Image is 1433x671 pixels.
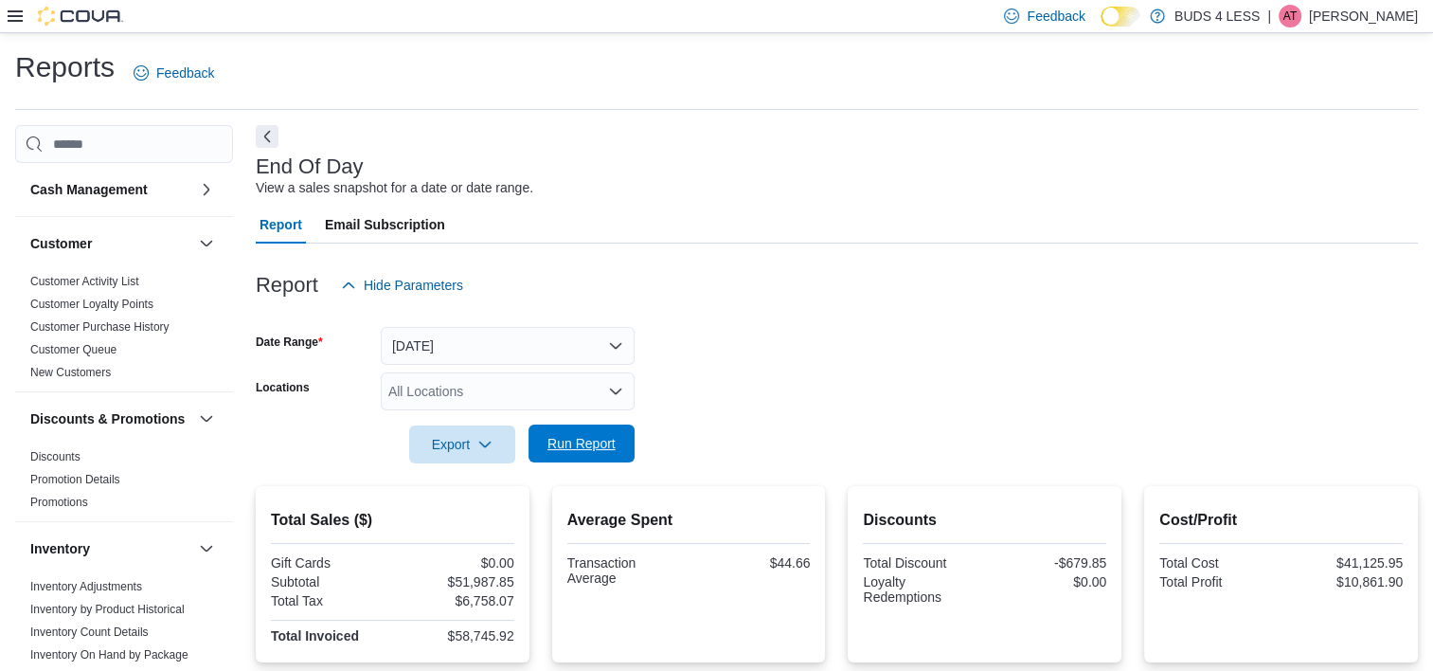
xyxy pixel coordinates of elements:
[30,450,81,463] a: Discounts
[692,555,810,571] div: $44.66
[38,7,123,26] img: Cova
[1283,5,1297,27] span: AT
[30,234,92,253] h3: Customer
[256,155,364,178] h3: End Of Day
[30,409,185,428] h3: Discounts & Promotions
[126,54,222,92] a: Feedback
[396,574,513,589] div: $51,987.85
[1174,5,1260,27] p: BUDS 4 LESS
[1285,574,1403,589] div: $10,861.90
[256,274,318,297] h3: Report
[1285,555,1403,571] div: $41,125.95
[863,509,1106,532] h2: Discounts
[1101,7,1140,27] input: Dark Mode
[256,335,323,350] label: Date Range
[30,365,111,380] span: New Customers
[30,297,153,312] span: Customer Loyalty Points
[30,234,191,253] button: Customer
[863,574,980,605] div: Loyalty Redemptions
[15,270,233,391] div: Customer
[30,603,185,616] a: Inventory by Product Historical
[30,539,191,558] button: Inventory
[271,509,514,532] h2: Total Sales ($)
[30,275,139,288] a: Customer Activity List
[567,509,811,532] h2: Average Spent
[1309,5,1418,27] p: [PERSON_NAME]
[364,276,463,295] span: Hide Parameters
[256,178,533,198] div: View a sales snapshot for a date or date range.
[30,319,170,335] span: Customer Purchase History
[333,266,471,304] button: Hide Parameters
[195,408,218,430] button: Discounts & Promotions
[1279,5,1301,27] div: Alex Tanguay
[30,626,149,639] a: Inventory Count Details
[381,327,635,365] button: [DATE]
[30,409,191,428] button: Discounts & Promotions
[989,555,1106,571] div: -$679.85
[567,555,685,586] div: Transaction Average
[30,602,185,617] span: Inventory by Product Historical
[325,206,445,244] span: Email Subscription
[30,648,188,662] a: Inventory On Hand by Package
[256,125,278,148] button: Next
[1159,555,1277,571] div: Total Cost
[15,445,233,521] div: Discounts & Promotions
[396,628,513,644] div: $58,745.92
[195,537,218,560] button: Inventory
[1159,509,1403,532] h2: Cost/Profit
[547,434,616,453] span: Run Report
[30,298,153,311] a: Customer Loyalty Points
[156,63,214,82] span: Feedback
[30,625,149,640] span: Inventory Count Details
[528,425,635,462] button: Run Report
[396,593,513,608] div: $6,758.07
[15,48,115,86] h1: Reports
[409,426,515,463] button: Export
[30,366,111,379] a: New Customers
[863,555,980,571] div: Total Discount
[1027,7,1084,26] span: Feedback
[271,574,388,589] div: Subtotal
[30,320,170,334] a: Customer Purchase History
[608,384,623,399] button: Open list of options
[30,647,188,662] span: Inventory On Hand by Package
[30,496,88,509] a: Promotions
[989,574,1106,589] div: $0.00
[30,343,116,356] a: Customer Queue
[30,180,148,199] h3: Cash Management
[30,580,142,593] a: Inventory Adjustments
[396,555,513,571] div: $0.00
[256,380,310,395] label: Locations
[1267,5,1271,27] p: |
[30,539,90,558] h3: Inventory
[30,495,88,510] span: Promotions
[271,555,388,571] div: Gift Cards
[30,274,139,289] span: Customer Activity List
[421,426,504,463] span: Export
[195,178,218,201] button: Cash Management
[30,473,120,486] a: Promotion Details
[30,579,142,594] span: Inventory Adjustments
[195,232,218,255] button: Customer
[271,593,388,608] div: Total Tax
[271,628,359,644] strong: Total Invoiced
[260,206,302,244] span: Report
[30,180,191,199] button: Cash Management
[30,342,116,357] span: Customer Queue
[1159,574,1277,589] div: Total Profit
[30,449,81,464] span: Discounts
[30,472,120,487] span: Promotion Details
